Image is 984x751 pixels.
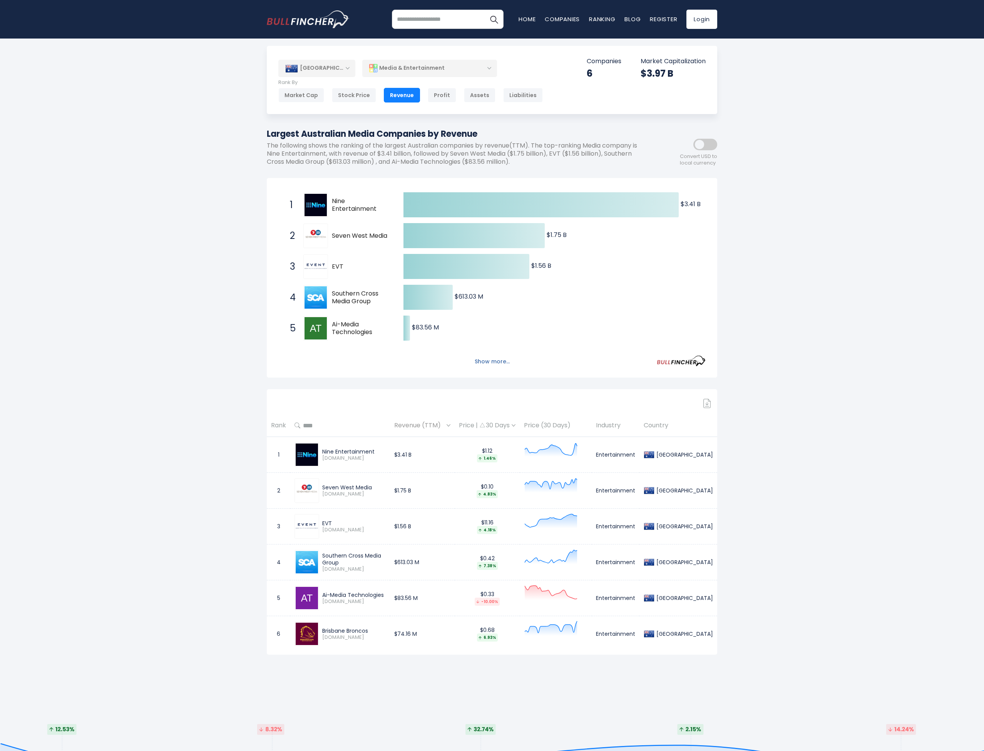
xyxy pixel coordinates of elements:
[592,509,639,544] td: Entertainment
[587,57,621,66] p: Companies
[477,454,497,462] div: 1.46%
[412,323,439,332] text: $83.56 M
[267,10,350,28] a: Go to homepage
[592,473,639,509] td: Entertainment
[278,88,324,102] div: Market Cap
[459,519,515,534] div: $11.16
[322,484,386,491] div: Seven West Media
[589,15,615,23] a: Ranking
[332,232,390,240] span: Seven West Media
[296,479,318,502] img: SWM.AX.png
[390,473,455,509] td: $1.75 B
[654,487,713,494] div: [GEOGRAPHIC_DATA]
[459,591,515,606] div: $0.33
[390,437,455,473] td: $3.41 B
[322,448,386,455] div: Nine Entertainment
[267,473,290,509] td: 2
[459,627,515,642] div: $0.68
[477,562,498,570] div: 7.38%
[286,198,294,212] span: 1
[322,552,386,566] div: Southern Cross Media Group
[278,79,543,86] p: Rank By
[394,420,445,432] span: Revenue (TTM)
[477,633,498,642] div: 6.93%
[296,523,318,530] img: EVT.AX.png
[267,142,648,166] p: The following shows the ranking of the largest Australian companies by revenue(TTM). The top-rank...
[654,559,713,566] div: [GEOGRAPHIC_DATA]
[592,437,639,473] td: Entertainment
[322,491,386,497] span: [DOMAIN_NAME]
[278,60,355,77] div: [GEOGRAPHIC_DATA]
[384,88,420,102] div: Revenue
[470,355,514,368] button: Show more...
[286,260,294,273] span: 3
[305,286,327,309] img: Southern Cross Media Group
[322,566,386,573] span: [DOMAIN_NAME]
[459,483,515,498] div: $0.10
[322,527,386,533] span: [DOMAIN_NAME]
[641,57,706,66] p: Market Capitalization
[592,580,639,616] td: Entertainment
[531,261,551,270] text: $1.56 B
[592,544,639,580] td: Entertainment
[459,555,515,570] div: $0.42
[654,451,713,458] div: [GEOGRAPHIC_DATA]
[267,616,290,652] td: 6
[267,544,290,580] td: 4
[459,422,515,430] div: Price | 30 Days
[267,437,290,473] td: 1
[654,630,713,637] div: [GEOGRAPHIC_DATA]
[390,580,455,616] td: $83.56 M
[686,10,717,29] a: Login
[428,88,456,102] div: Profit
[475,598,500,606] div: -10.00%
[322,627,386,634] div: Brisbane Broncos
[267,509,290,544] td: 3
[592,616,639,652] td: Entertainment
[654,595,713,601] div: [GEOGRAPHIC_DATA]
[332,321,390,337] span: Ai-Media Technologies
[286,322,294,335] span: 5
[296,444,318,466] img: NEC.AX.png
[332,197,390,213] span: Nine Entertainment
[286,291,294,304] span: 4
[484,10,504,29] button: Search
[624,15,641,23] a: Blog
[267,128,648,140] h1: Largest Australian Media Companies by Revenue
[641,67,706,79] div: $3.97 B
[332,290,390,306] span: Southern Cross Media Group
[654,523,713,530] div: [GEOGRAPHIC_DATA]
[455,292,483,301] text: $613.03 M
[296,623,318,645] img: BBL.AX.png
[305,317,327,339] img: Ai-Media Technologies
[464,88,495,102] div: Assets
[459,447,515,462] div: $1.12
[296,551,318,573] img: SXL.AX.png
[477,526,497,534] div: 4.18%
[286,229,294,242] span: 2
[519,15,536,23] a: Home
[322,591,386,598] div: Ai-Media Technologies
[547,230,567,239] text: $1.75 B
[681,200,701,208] text: $3.41 B
[680,153,717,166] span: Convert USD to local currency
[592,414,639,437] th: Industry
[332,88,376,102] div: Stock Price
[362,59,497,77] div: Media & Entertainment
[390,509,455,544] td: $1.56 B
[477,490,498,498] div: 4.83%
[390,544,455,580] td: $613.03 M
[520,414,592,437] th: Price (30 Days)
[650,15,677,23] a: Register
[332,263,390,271] span: EVT
[390,616,455,652] td: $74.16 M
[267,580,290,616] td: 5
[322,520,386,527] div: EVT
[322,598,386,605] span: [DOMAIN_NAME]
[305,194,327,216] img: Nine Entertainment
[503,88,543,102] div: Liabilities
[305,225,327,247] img: Seven West Media
[267,414,290,437] th: Rank
[305,264,327,270] img: EVT
[545,15,580,23] a: Companies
